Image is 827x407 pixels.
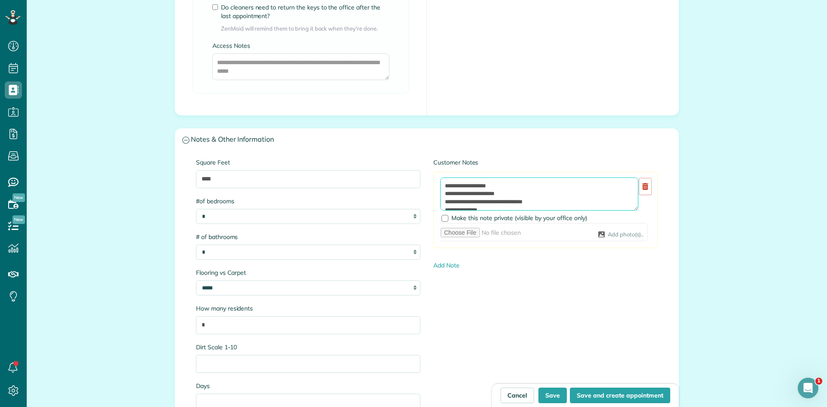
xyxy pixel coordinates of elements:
label: Days [196,382,420,390]
input: Do cleaners need to return the keys to the office after the last appointment? [212,4,218,10]
label: # of bathrooms [196,233,420,241]
a: Cancel [501,388,534,403]
a: Add Note [433,261,460,269]
a: Notes & Other Information [175,129,678,151]
span: Make this note private (visible by your office only) [451,214,587,222]
label: How many residents [196,304,420,313]
button: Save and create appointment [570,388,670,403]
label: Flooring vs Carpet [196,268,420,277]
button: Save [538,388,567,403]
span: 1 [815,378,822,385]
label: Access Notes [212,41,389,50]
span: New [12,193,25,202]
label: Do cleaners need to return the keys to the office after the last appointment? [221,3,389,20]
label: Square Feet [196,158,420,167]
label: Dirt Scale 1-10 [196,343,420,351]
label: Customer Notes [433,158,658,167]
span: New [12,215,25,224]
span: ZenMaid will remind them to bring it back when they’re done. [221,25,389,33]
label: #of bedrooms [196,197,420,205]
iframe: Intercom live chat [798,378,818,398]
